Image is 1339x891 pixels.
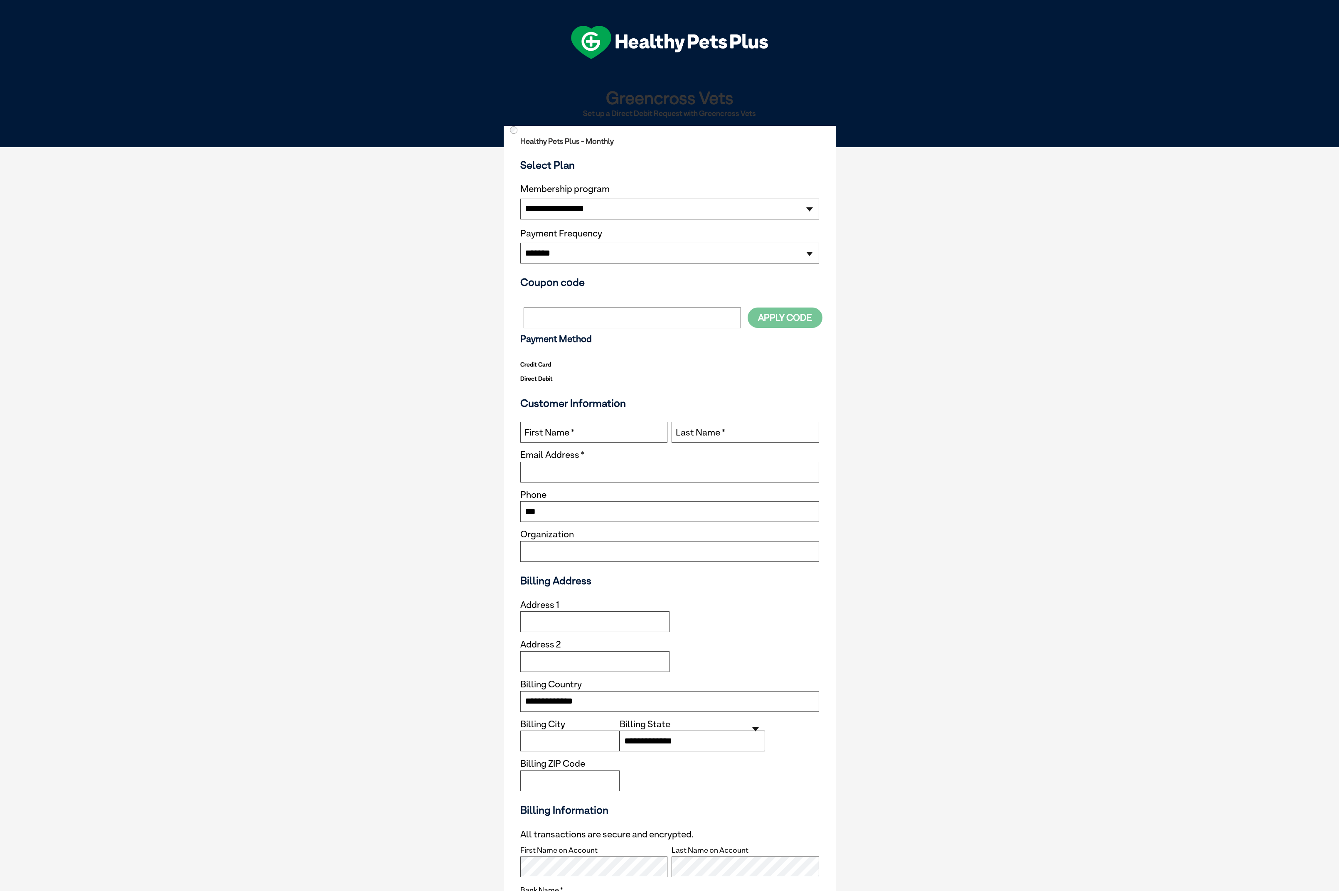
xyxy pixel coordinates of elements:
[510,126,517,134] input: Direct Debit
[520,679,582,689] label: Billing Country
[520,159,819,171] h3: Select Plan
[520,397,819,409] h3: Customer Information
[520,600,559,610] label: Address 1
[520,640,561,649] label: Address 2
[520,373,553,384] label: Direct Debit
[520,490,546,500] label: Phone
[520,804,819,816] h3: Billing Information
[520,450,584,460] label: Email Address *
[520,184,819,194] label: Membership program
[672,846,748,854] label: Last Name on Account
[520,574,819,587] h3: Billing Address
[524,427,574,438] label: First Name *
[520,846,598,854] label: First Name on Account
[520,719,565,729] label: Billing City
[520,529,574,539] label: Organization
[507,88,832,107] h1: Greencross Vets
[507,109,832,118] h2: Set up a Direct Debit Request with Greencross Vets
[520,829,819,839] p: All transactions are secure and encrypted.
[520,359,551,370] label: Credit Card
[620,719,670,729] label: Billing State
[748,308,822,328] button: Apply Code
[676,427,725,438] label: Last Name *
[520,228,602,239] label: Payment Frequency
[571,26,768,59] img: hpp-logo-landscape-green-white.png
[520,334,819,345] h3: Payment Method
[520,276,819,288] h3: Coupon code
[520,759,585,768] label: Billing ZIP Code
[520,137,819,145] h2: Healthy Pets Plus - Monthly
